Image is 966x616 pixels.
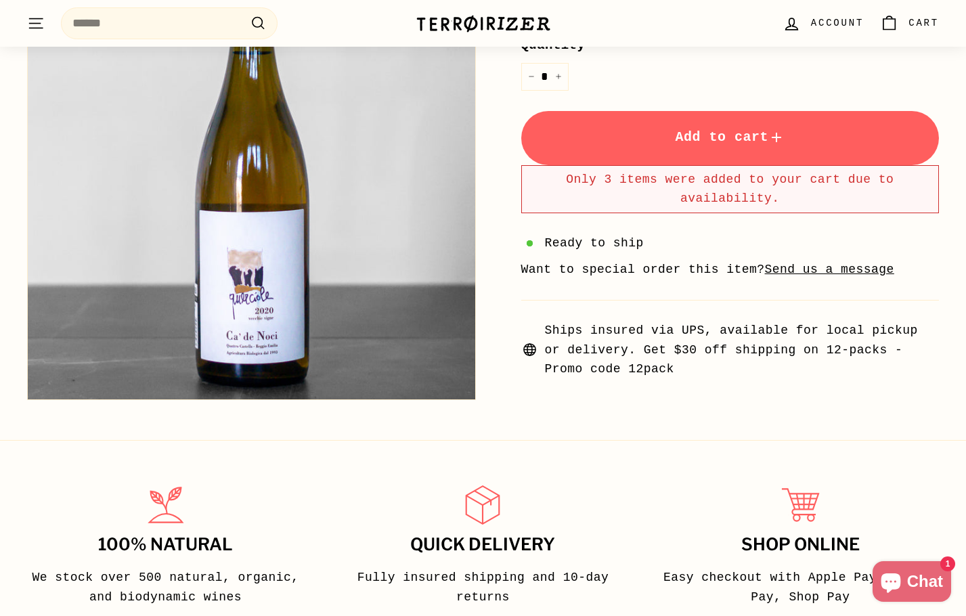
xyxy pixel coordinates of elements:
button: Reduce item quantity by one [521,63,542,91]
h3: Shop Online [657,535,944,554]
p: We stock over 500 natural, organic, and biodynamic wines [22,568,309,607]
button: Increase item quantity by one [548,63,569,91]
span: Account [811,16,864,30]
input: quantity [521,63,569,91]
a: Account [774,3,872,43]
span: Ready to ship [545,234,644,253]
h3: 100% Natural [22,535,309,554]
a: Send us a message [765,263,894,276]
h3: Quick delivery [339,535,627,554]
li: Want to special order this item? [521,260,940,280]
span: Add to cart [675,129,785,145]
div: Only 3 items were added to your cart due to availability. [521,165,940,214]
span: Cart [908,16,939,30]
span: Ships insured via UPS, available for local pickup or delivery. Get $30 off shipping on 12-packs -... [545,321,940,379]
p: Fully insured shipping and 10-day returns [339,568,627,607]
a: Cart [872,3,947,43]
p: Easy checkout with Apple Pay, Google Pay, Shop Pay [657,568,944,607]
inbox-online-store-chat: Shopify online store chat [869,561,955,605]
button: Add to cart [521,111,940,165]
